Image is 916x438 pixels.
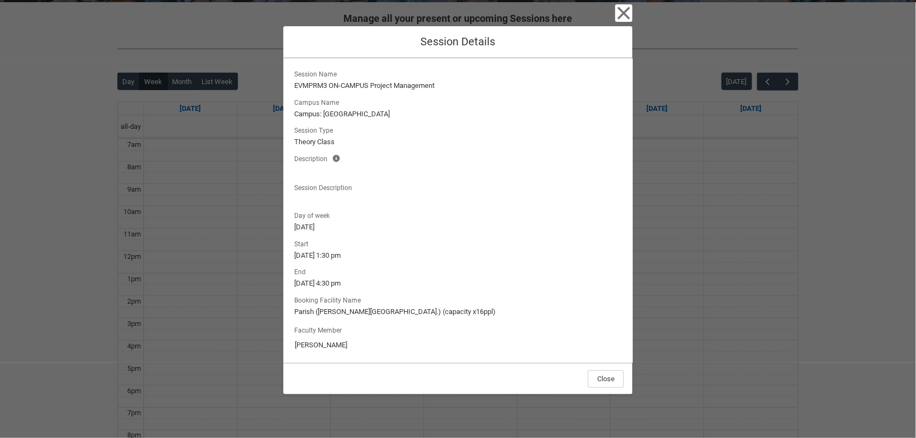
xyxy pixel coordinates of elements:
button: Close [615,4,633,22]
label: Faculty Member [294,323,346,335]
span: Session Type [294,123,337,135]
lightning-formatted-text: Campus: [GEOGRAPHIC_DATA] [294,109,622,120]
lightning-formatted-text: [DATE] 1:30 pm [294,250,622,261]
lightning-formatted-text: Theory Class [294,137,622,147]
lightning-formatted-text: Parish ([PERSON_NAME][GEOGRAPHIC_DATA].) (capacity x16ppl) [294,306,622,317]
span: Day of week [294,209,334,221]
span: Start [294,237,313,249]
span: Session Details [421,35,496,48]
button: Close [588,370,624,388]
lightning-formatted-text: [DATE] [294,222,622,233]
span: Session Name [294,67,341,79]
lightning-formatted-text: [DATE] 4:30 pm [294,278,622,289]
span: Description [294,152,332,164]
lightning-formatted-text: EVMPRM3 ON-CAMPUS Project Management [294,80,622,91]
span: Session Description [294,181,356,193]
span: Campus Name [294,96,343,108]
span: End [294,265,310,277]
span: Booking Facility Name [294,293,365,305]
